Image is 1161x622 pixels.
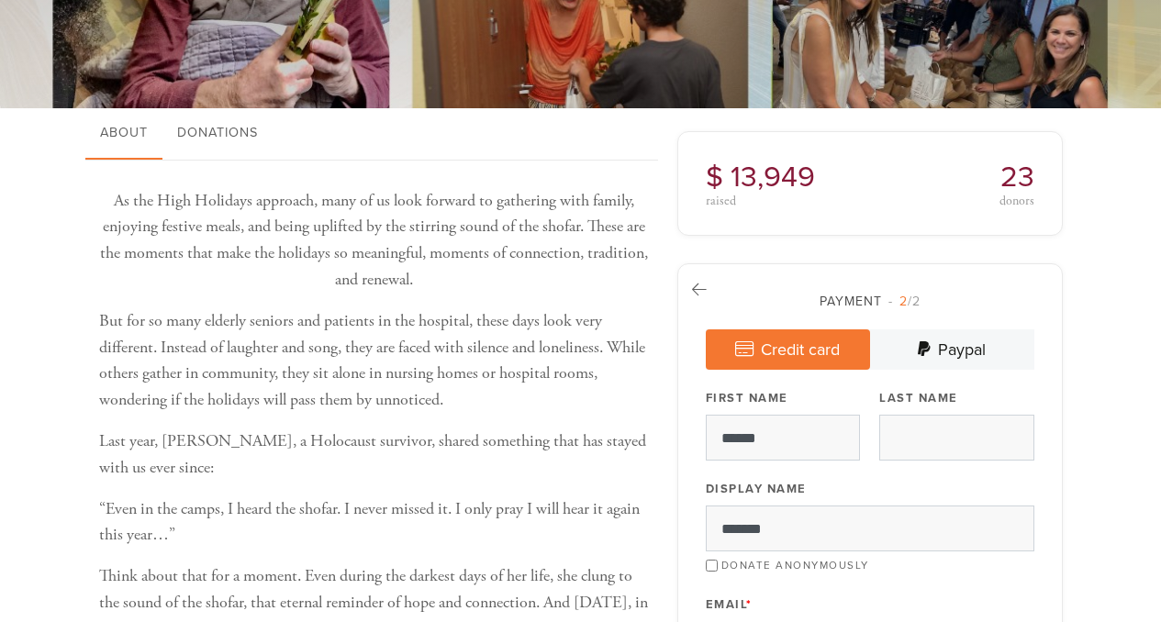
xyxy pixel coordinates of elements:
a: Paypal [870,329,1034,370]
label: First Name [706,390,788,406]
span: /2 [888,294,921,309]
a: Donations [162,108,273,160]
span: This field is required. [746,597,753,612]
a: About [85,108,162,160]
p: “Even in the camps, I heard the shofar. I never missed it. I only pray I will hear it again this ... [99,496,650,550]
p: But for so many elderly seniors and patients in the hospital, these days look very different. Ins... [99,308,650,414]
label: Donate Anonymously [721,559,869,572]
span: 13,949 [731,160,815,194]
span: 2 [899,294,908,309]
h2: 23 [876,160,1034,194]
label: Display Name [706,481,807,497]
div: donors [876,194,1034,207]
label: Last Name [879,390,958,406]
a: Credit card [706,329,870,370]
label: Email [706,596,753,613]
div: raised [706,194,865,207]
div: Payment [706,292,1034,311]
p: As the High Holidays approach, many of us look forward to gathering with family, enjoying festive... [99,188,650,294]
p: Last year, [PERSON_NAME], a Holocaust survivor, shared something that has stayed with us ever since: [99,428,650,482]
span: $ [706,160,723,194]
